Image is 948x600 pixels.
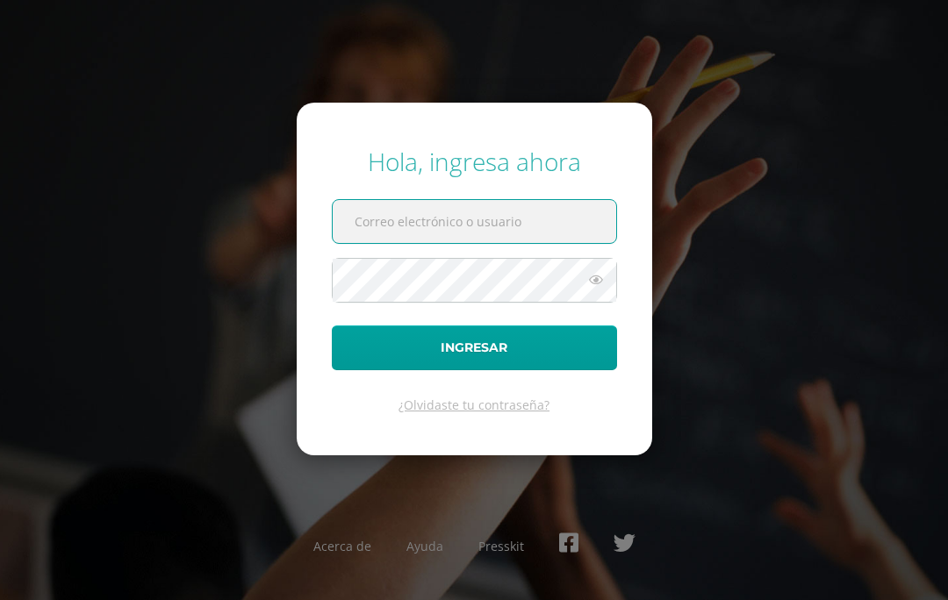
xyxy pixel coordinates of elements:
a: ¿Olvidaste tu contraseña? [399,396,549,413]
button: Ingresar [332,325,617,370]
a: Presskit [478,538,524,554]
input: Correo electrónico o usuario [333,200,616,243]
div: Hola, ingresa ahora [332,145,617,178]
a: Ayuda [406,538,443,554]
a: Acerca de [313,538,371,554]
